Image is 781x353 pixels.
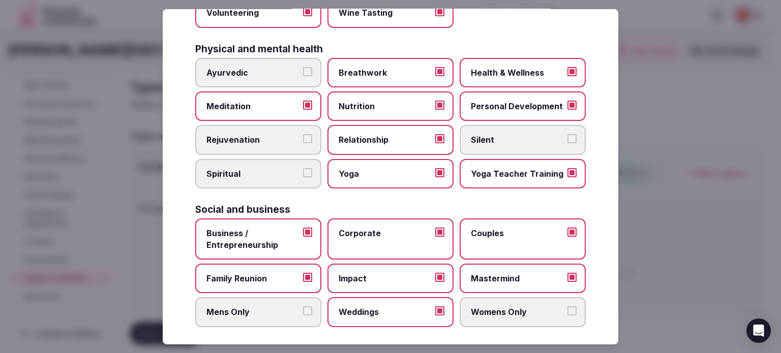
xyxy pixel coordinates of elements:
[435,7,444,16] button: Wine Tasting
[435,273,444,282] button: Impact
[195,44,323,53] h3: Physical and mental health
[435,67,444,76] button: Breathwork
[435,101,444,110] button: Nutrition
[206,67,300,78] span: Ayurvedic
[339,168,432,179] span: Yoga
[206,228,300,250] span: Business / Entrepreneurship
[206,7,300,18] span: Volunteering
[567,306,577,315] button: Womens Only
[471,134,564,145] span: Silent
[471,67,564,78] span: Health & Wellness
[435,228,444,237] button: Corporate
[303,67,312,76] button: Ayurvedic
[206,101,300,112] span: Meditation
[435,134,444,143] button: Relationship
[303,134,312,143] button: Rejuvenation
[339,67,432,78] span: Breathwork
[471,273,564,284] span: Mastermind
[339,306,432,317] span: Weddings
[435,306,444,315] button: Weddings
[567,67,577,76] button: Health & Wellness
[567,134,577,143] button: Silent
[471,101,564,112] span: Personal Development
[435,168,444,177] button: Yoga
[206,273,300,284] span: Family Reunion
[303,273,312,282] button: Family Reunion
[206,168,300,179] span: Spiritual
[471,228,564,239] span: Couples
[339,228,432,239] span: Corporate
[303,168,312,177] button: Spiritual
[303,7,312,16] button: Volunteering
[339,7,432,18] span: Wine Tasting
[471,306,564,317] span: Womens Only
[567,228,577,237] button: Couples
[471,168,564,179] span: Yoga Teacher Training
[303,101,312,110] button: Meditation
[339,101,432,112] span: Nutrition
[195,205,290,214] h3: Social and business
[567,273,577,282] button: Mastermind
[567,168,577,177] button: Yoga Teacher Training
[206,306,300,317] span: Mens Only
[303,228,312,237] button: Business / Entrepreneurship
[339,273,432,284] span: Impact
[567,101,577,110] button: Personal Development
[303,306,312,315] button: Mens Only
[206,134,300,145] span: Rejuvenation
[339,134,432,145] span: Relationship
